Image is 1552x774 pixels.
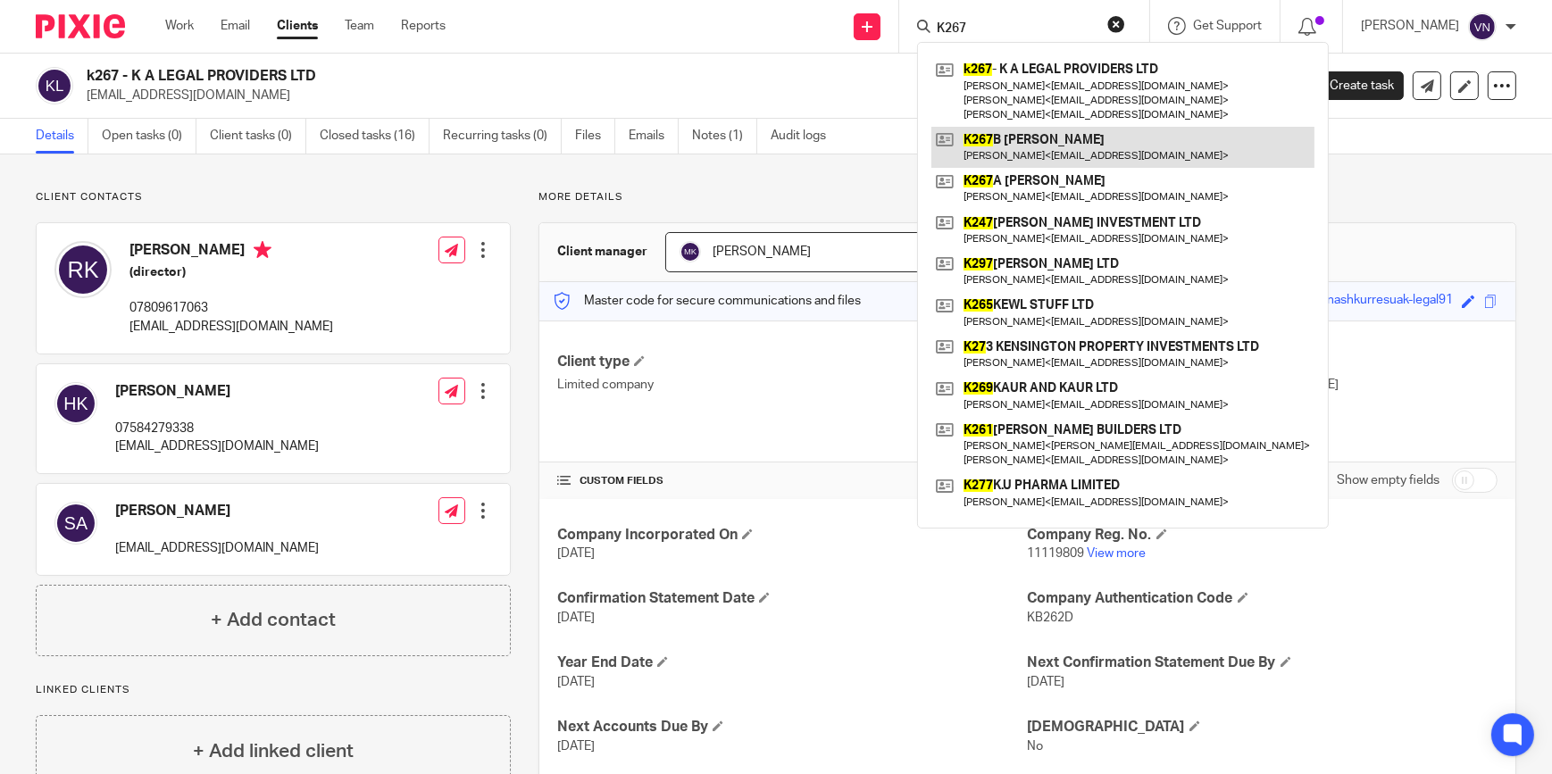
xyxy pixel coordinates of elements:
[320,119,430,154] a: Closed tasks (16)
[54,502,97,545] img: svg%3E
[54,382,97,425] img: svg%3E
[443,119,562,154] a: Recurring tasks (0)
[557,376,1027,394] p: Limited company
[557,718,1027,737] h4: Next Accounts Due By
[36,190,511,204] p: Client contacts
[129,318,333,336] p: [EMAIL_ADDRESS][DOMAIN_NAME]
[129,263,333,281] h5: (director)
[1270,291,1453,312] div: 87urban-anashkurresuak-legal91
[87,67,1036,86] h2: k267 - K A LEGAL PROVIDERS LTD
[36,119,88,154] a: Details
[1193,20,1262,32] span: Get Support
[211,606,336,634] h4: + Add contact
[713,246,811,258] span: [PERSON_NAME]
[557,676,595,688] span: [DATE]
[277,17,318,35] a: Clients
[1028,740,1044,753] span: No
[129,299,333,317] p: 07809617063
[193,737,354,765] h4: + Add linked client
[557,474,1027,488] h4: CUSTOM FIELDS
[102,119,196,154] a: Open tasks (0)
[557,243,647,261] h3: Client manager
[54,241,112,298] img: svg%3E
[1028,589,1498,608] h4: Company Authentication Code
[115,539,319,557] p: [EMAIL_ADDRESS][DOMAIN_NAME]
[557,653,1027,672] h4: Year End Date
[1361,17,1459,35] p: [PERSON_NAME]
[115,420,319,437] p: 07584279338
[1028,612,1074,624] span: KB262D
[1028,547,1085,560] span: 11119809
[210,119,306,154] a: Client tasks (0)
[557,526,1027,545] h4: Company Incorporated On
[557,589,1027,608] h4: Confirmation Statement Date
[1337,471,1439,489] label: Show empty fields
[557,353,1027,371] h4: Client type
[692,119,757,154] a: Notes (1)
[557,612,595,624] span: [DATE]
[1300,71,1404,100] a: Create task
[935,21,1096,37] input: Search
[221,17,250,35] a: Email
[345,17,374,35] a: Team
[401,17,446,35] a: Reports
[629,119,679,154] a: Emails
[115,382,319,401] h4: [PERSON_NAME]
[115,502,319,520] h4: [PERSON_NAME]
[165,17,194,35] a: Work
[36,67,73,104] img: svg%3E
[129,241,333,263] h4: [PERSON_NAME]
[36,14,125,38] img: Pixie
[1088,547,1147,560] a: View more
[1028,526,1498,545] h4: Company Reg. No.
[538,190,1516,204] p: More details
[254,241,271,259] i: Primary
[557,740,595,753] span: [DATE]
[115,437,319,455] p: [EMAIL_ADDRESS][DOMAIN_NAME]
[557,547,595,560] span: [DATE]
[771,119,839,154] a: Audit logs
[553,292,861,310] p: Master code for secure communications and files
[36,683,511,697] p: Linked clients
[1028,718,1498,737] h4: [DEMOGRAPHIC_DATA]
[680,241,701,262] img: svg%3E
[1028,653,1498,672] h4: Next Confirmation Statement Due By
[1028,676,1065,688] span: [DATE]
[575,119,615,154] a: Files
[1107,15,1125,33] button: Clear
[87,87,1273,104] p: [EMAIL_ADDRESS][DOMAIN_NAME]
[1468,12,1497,41] img: svg%3E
